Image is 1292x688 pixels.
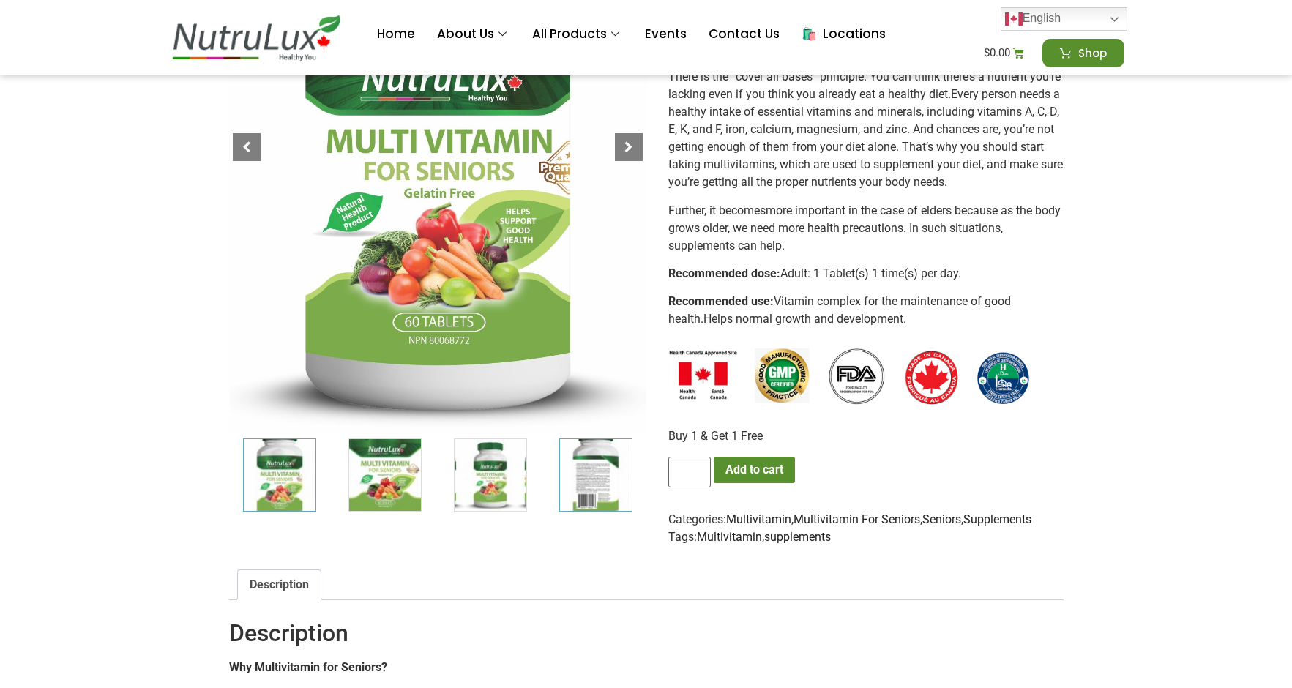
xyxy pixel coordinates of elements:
[1005,10,1023,28] img: en
[714,457,795,483] button: Add to cart
[791,5,897,64] a: 🛍️ Locations
[440,438,541,512] div: 3 / 7
[1001,7,1127,31] a: English
[668,203,766,217] span: Further, it becomes
[668,68,1064,191] p: Every person needs a healthy intake of essential vitamins and minerals, including vitamins A, C, ...
[698,5,791,64] a: Contact Us
[703,312,906,326] span: Helps normal growth and development.
[426,5,521,64] a: About Us
[335,438,436,512] div: 2 / 7
[963,512,1031,526] a: Supplements
[1078,48,1107,59] span: Shop
[984,46,990,59] span: $
[229,660,387,674] b: Why Multivitamin for Seniors?
[250,570,309,599] a: Description
[668,512,1031,526] span: Categories: , , ,
[726,512,791,526] a: Multivitamin
[229,619,1064,647] h2: Description
[668,457,711,487] input: Product quantity
[697,530,762,544] a: Multivitamin
[521,5,634,64] a: All Products
[764,530,831,544] a: supplements
[634,5,698,64] a: Events
[668,294,1011,326] span: Vitamin complex for the maintenance of good health.
[668,427,1064,445] p: Buy 1 & Get 1 Free
[780,266,961,280] span: Adult: 1 Tablet(s) 1 time(s) per day.
[545,438,646,512] div: 4 / 7
[984,46,1010,59] bdi: 0.00
[668,266,780,280] b: Recommended dose:
[668,294,774,308] b: Recommended use:
[668,203,1061,253] span: more important in the case of elders because as the body grows older, we need more health precaut...
[668,530,831,544] span: Tags: ,
[922,512,961,526] a: Seniors
[1042,39,1124,67] a: Shop
[366,5,426,64] a: Home
[966,39,1042,67] a: $0.00
[794,512,920,526] a: Multivitamin For Seniors
[229,438,330,512] div: 1 / 7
